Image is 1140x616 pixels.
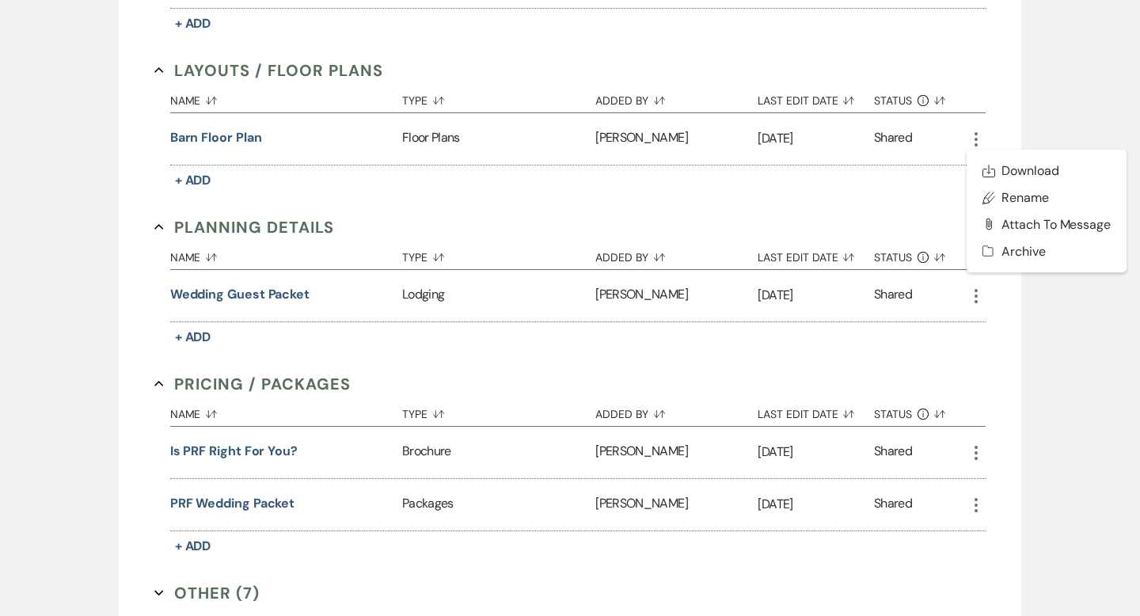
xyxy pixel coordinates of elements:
[595,479,758,530] div: [PERSON_NAME]
[154,372,351,396] button: Pricing / Packages
[874,494,912,515] div: Shared
[595,113,758,165] div: [PERSON_NAME]
[170,13,216,35] button: + Add
[402,427,595,478] div: Brochure
[758,285,874,306] p: [DATE]
[170,494,295,513] button: PRF Wedding Packet
[170,169,216,192] button: + Add
[758,442,874,462] p: [DATE]
[170,285,310,304] button: Wedding Guest Packet
[758,396,874,426] button: Last Edit Date
[154,581,260,605] button: Other (7)
[758,239,874,269] button: Last Edit Date
[170,326,216,348] button: + Add
[874,82,967,112] button: Status
[874,252,912,263] span: Status
[967,158,1127,184] a: Download
[175,15,211,32] span: + Add
[402,479,595,530] div: Packages
[402,239,595,269] button: Type
[758,128,874,149] p: [DATE]
[595,239,758,269] button: Added By
[874,95,912,106] span: Status
[170,128,262,147] button: Barn Floor plan
[175,538,211,554] span: + Add
[874,285,912,306] div: Shared
[874,128,912,150] div: Shared
[595,427,758,478] div: [PERSON_NAME]
[595,270,758,321] div: [PERSON_NAME]
[170,82,402,112] button: Name
[758,82,874,112] button: Last Edit Date
[874,239,967,269] button: Status
[874,409,912,420] span: Status
[874,442,912,463] div: Shared
[874,396,967,426] button: Status
[967,211,1127,238] button: Attach to Message
[402,113,595,165] div: Floor Plans
[967,238,1127,264] button: Archive
[595,396,758,426] button: Added By
[758,494,874,515] p: [DATE]
[595,82,758,112] button: Added By
[170,396,402,426] button: Name
[402,270,595,321] div: Lodging
[170,239,402,269] button: Name
[175,172,211,188] span: + Add
[402,82,595,112] button: Type
[175,329,211,345] span: + Add
[154,215,334,239] button: Planning Details
[170,535,216,557] button: + Add
[170,442,298,461] button: Is PRF Right For You?
[967,184,1127,211] button: Rename
[402,396,595,426] button: Type
[154,59,383,82] button: Layouts / Floor Plans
